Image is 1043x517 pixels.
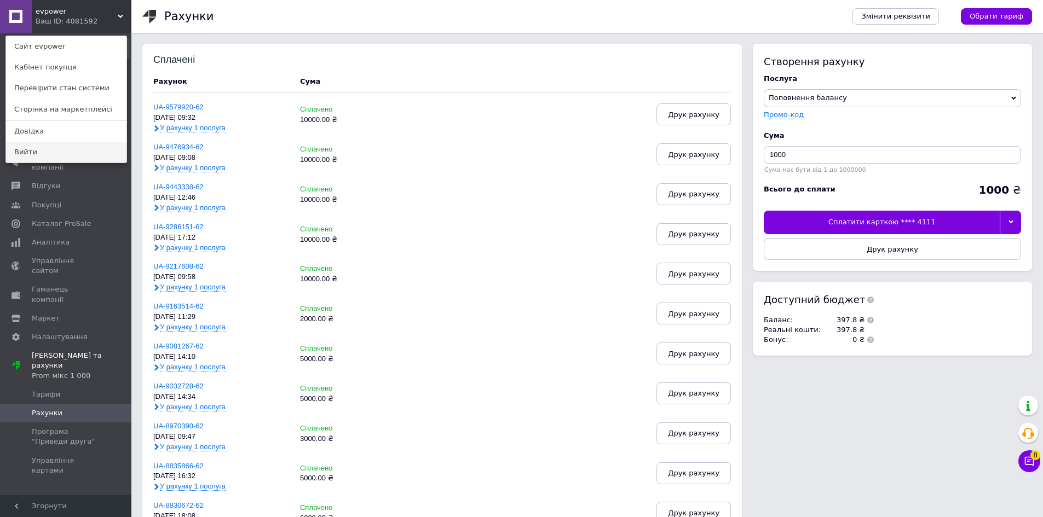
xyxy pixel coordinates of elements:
a: UA-9443338-62 [153,183,204,191]
span: Управління сайтом [32,256,101,276]
div: Створення рахунку [764,55,1021,68]
div: Cума [764,131,1021,141]
div: [DATE] 09:58 [153,273,289,281]
div: Сплачено [300,265,393,273]
span: У рахунку 1 послуга [160,243,226,252]
button: Друк рахунку [656,462,731,484]
a: UA-8835866-62 [153,462,204,470]
span: Налаштування [32,332,88,342]
div: Сплачено [300,185,393,194]
div: Сплачено [300,106,393,114]
button: Друк рахунку [764,238,1021,260]
div: [DATE] 09:08 [153,154,289,162]
div: [DATE] 16:32 [153,472,289,480]
div: Сплачено [300,385,393,393]
div: 5000.00 ₴ [300,355,393,363]
button: Друк рахунку [656,103,731,125]
span: У рахунку 1 послуга [160,403,226,411]
div: [DATE] 09:32 [153,114,289,122]
span: Маркет [32,313,60,323]
div: Всього до сплати [764,184,835,194]
div: 5000.00 ₴ [300,474,393,483]
a: Довідка [6,121,126,142]
td: Реальні кошти : [764,325,823,335]
a: UA-8830672-62 [153,501,204,509]
div: Сплачено [300,464,393,473]
a: UA-9081267-62 [153,342,204,350]
span: Друк рахунку [668,389,719,397]
div: 3000.00 ₴ [300,435,393,443]
span: У рахунку 1 послуга [160,124,226,132]
div: [DATE] 11:29 [153,313,289,321]
div: Сплатити карткою **** 4111 [764,211,1000,234]
button: Чат з покупцем8 [1018,450,1040,472]
div: Сплачено [300,345,393,353]
a: Сторінка на маркетплейсі [6,99,126,120]
a: Перевірити стан системи [6,78,126,98]
span: У рахунку 1 послуга [160,323,226,332]
button: Друк рахунку [656,342,731,364]
div: Сплачені [153,55,225,66]
span: Доступний бюджет [764,293,865,306]
a: UA-9163514-62 [153,302,204,310]
span: У рахунку 1 послуга [160,363,226,371]
a: UA-8970390-62 [153,422,204,430]
div: [DATE] 09:47 [153,433,289,441]
td: Бонус : [764,335,823,345]
a: Кабінет покупця [6,57,126,78]
td: Баланс : [764,315,823,325]
button: Друк рахунку [656,303,731,324]
div: Cума [300,77,320,86]
h1: Рахунки [164,10,214,23]
span: У рахунку 1 послуга [160,164,226,172]
span: Покупці [32,200,61,210]
span: Друк рахунку [668,509,719,517]
span: Друк рахунку [668,111,719,119]
div: Сплачено [300,504,393,512]
span: Друк рахунку [668,350,719,358]
button: Друк рахунку [656,382,731,404]
div: Сума має бути від 1 до 1000000 [764,166,1021,173]
div: Сплачено [300,425,393,433]
div: 5000.00 ₴ [300,395,393,403]
span: Рахунки [32,408,62,418]
div: Сплачено [300,225,393,234]
span: Друк рахунку [668,190,719,198]
span: Друк рахунку [668,429,719,437]
span: Управління картами [32,456,101,475]
span: У рахунку 1 послуга [160,204,226,212]
span: Аналітика [32,237,70,247]
a: Обрати тариф [961,8,1032,25]
a: Вийти [6,142,126,162]
label: Промо-код [764,111,804,119]
a: UA-9217608-62 [153,262,204,270]
span: Друк рахунку [668,270,719,278]
input: Введіть суму [764,146,1021,164]
div: [DATE] 14:10 [153,353,289,361]
span: Друк рахунку [668,230,719,238]
div: 10000.00 ₴ [300,236,393,244]
button: Друк рахунку [656,263,731,284]
div: 10000.00 ₴ [300,116,393,124]
span: У рахунку 1 послуга [160,482,226,491]
div: [DATE] 17:12 [153,234,289,242]
a: Сайт evpower [6,36,126,57]
a: UA-9286151-62 [153,223,204,231]
span: Друк рахунку [668,310,719,318]
div: Рахунок [153,77,289,86]
span: Програма "Приведи друга" [32,427,101,446]
span: Обрати тариф [970,11,1023,21]
span: Каталог ProSale [32,219,91,229]
button: Друк рахунку [656,422,731,444]
td: 0 ₴ [823,335,865,345]
div: Сплачено [300,146,393,154]
span: Відгуки [32,181,60,191]
span: Змінити реквізити [861,11,930,21]
span: [PERSON_NAME] та рахунки [32,351,131,381]
span: 8 [1030,450,1040,460]
span: evpower [36,7,118,16]
span: Поповнення балансу [769,94,847,102]
a: Змінити реквізити [852,8,939,25]
span: Друк рахунку [867,245,918,253]
span: Друк рахунку [668,469,719,477]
